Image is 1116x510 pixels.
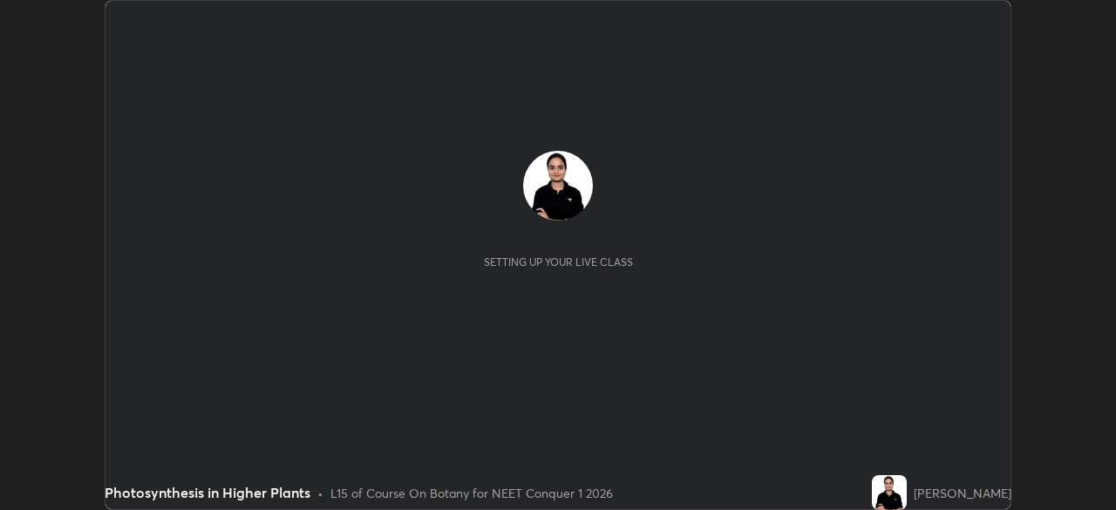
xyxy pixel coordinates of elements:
img: 8c6379e1b3274b498d976b6da3d54be2.jpg [523,151,593,221]
img: 8c6379e1b3274b498d976b6da3d54be2.jpg [872,475,907,510]
div: Photosynthesis in Higher Plants [105,482,310,503]
div: Setting up your live class [484,255,633,269]
div: • [317,484,323,502]
div: [PERSON_NAME] [914,484,1011,502]
div: L15 of Course On Botany for NEET Conquer 1 2026 [330,484,613,502]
